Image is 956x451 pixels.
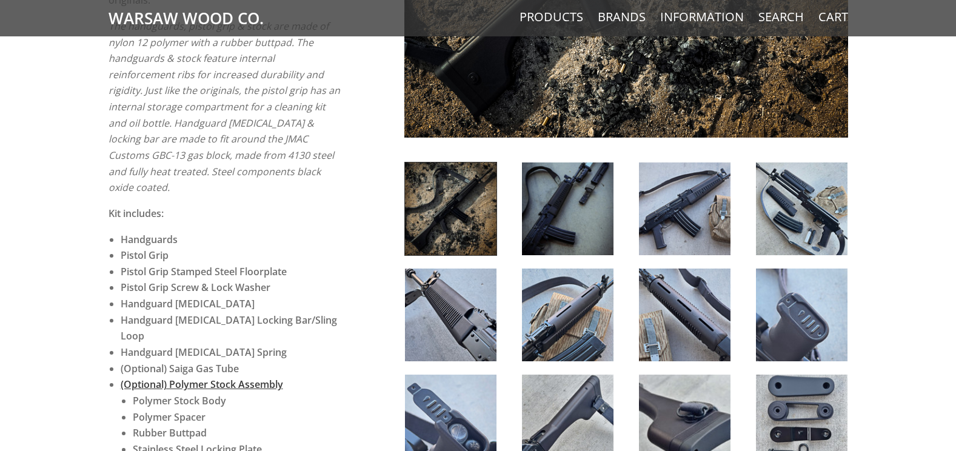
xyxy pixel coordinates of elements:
strong: (Optional) Saiga Gas Tube [121,362,239,375]
a: Cart [818,9,848,25]
img: Wieger STG-940 Reproduction Furniture Kit [639,269,730,361]
strong: Kit includes: [109,207,164,220]
strong: Handguard [MEDICAL_DATA] [121,297,255,310]
img: Wieger STG-940 Reproduction Furniture Kit [405,269,496,361]
img: Wieger STG-940 Reproduction Furniture Kit [756,162,847,255]
strong: Handguard [MEDICAL_DATA] Spring [121,346,287,359]
img: Wieger STG-940 Reproduction Furniture Kit [522,162,613,255]
a: (Optional) Polymer Stock Assembly [121,378,283,391]
em: The handguards, pistol grip & stock are made of nylon 12 polymer with a rubber buttpad. The handg... [109,19,340,194]
img: Wieger STG-940 Reproduction Furniture Kit [522,269,613,361]
img: Wieger STG-940 Reproduction Furniture Kit [756,269,847,361]
strong: Pistol Grip [121,249,169,262]
a: Products [520,9,583,25]
img: Wieger STG-940 Reproduction Furniture Kit [639,162,730,255]
strong: Rubber Buttpad [133,426,207,439]
a: Information [660,9,744,25]
strong: Handguards [121,233,178,246]
strong: Pistol Grip Screw & Lock Washer [121,281,270,294]
strong: Pistol Grip Stamped Steel Floorplate [121,265,287,278]
img: Wieger STG-940 Reproduction Furniture Kit [405,162,496,255]
strong: Polymer Stock Body [133,394,226,407]
strong: Polymer Spacer [133,410,206,424]
strong: Handguard [MEDICAL_DATA] Locking Bar/Sling Loop [121,313,337,343]
a: Search [758,9,804,25]
a: Brands [598,9,646,25]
